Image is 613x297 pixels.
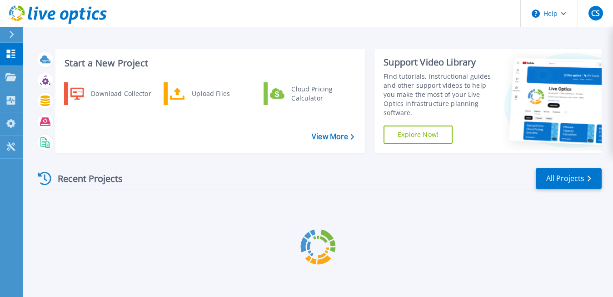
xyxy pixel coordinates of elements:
[287,85,354,103] div: Cloud Pricing Calculator
[86,85,155,103] div: Download Collector
[65,58,354,68] h3: Start a New Project
[64,82,157,105] a: Download Collector
[312,132,354,141] a: View More
[164,82,257,105] a: Upload Files
[384,72,496,117] div: Find tutorials, instructional guides and other support videos to help you make the most of your L...
[187,85,254,103] div: Upload Files
[35,167,135,190] div: Recent Projects
[264,82,357,105] a: Cloud Pricing Calculator
[536,168,602,189] a: All Projects
[384,126,453,144] a: Explore Now!
[591,10,600,17] span: CS
[384,56,496,68] div: Support Video Library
